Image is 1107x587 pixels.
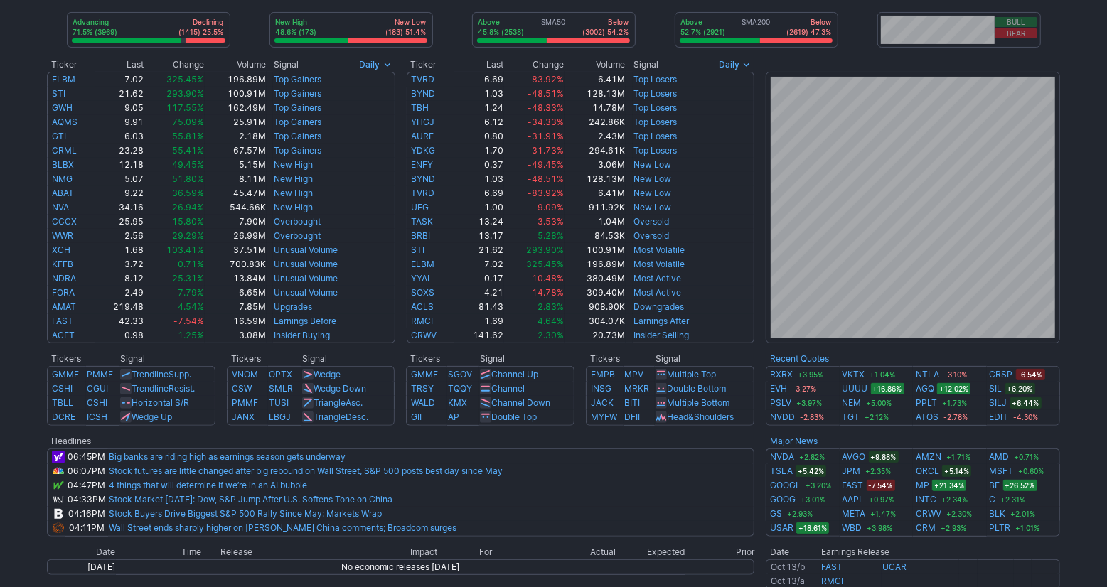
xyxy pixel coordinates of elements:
[132,369,191,379] a: TrendlineSupp.
[412,188,435,198] a: TVRD
[205,215,266,229] td: 7.90M
[172,230,204,241] span: 29.29%
[52,230,73,241] a: WWR
[565,158,626,172] td: 3.06M
[633,74,677,85] a: Top Losers
[205,58,266,72] th: Volume
[990,478,1000,492] a: BE
[770,478,801,492] a: GOOGL
[624,383,649,394] a: MRKR
[205,172,266,186] td: 8.11M
[412,173,436,184] a: BYND
[448,369,472,379] a: SGOV
[269,369,292,379] a: OPTX
[166,102,204,113] span: 117.55%
[87,397,107,408] a: CSHI
[843,382,868,396] a: UUUU
[172,159,204,170] span: 49.45%
[52,145,77,156] a: CRML
[528,159,564,170] span: -49.45%
[274,145,321,156] a: Top Gainers
[565,215,626,229] td: 1.04M
[882,561,907,572] a: UCAR
[411,397,435,408] a: WALD
[667,369,716,379] a: Multiple Top
[843,478,864,492] a: FAST
[916,492,936,507] a: INTC
[314,411,368,422] a: TriangleDesc.
[843,521,862,535] a: WBD
[533,216,564,227] span: -3.53%
[132,369,169,379] span: Trendline
[528,74,564,85] span: -83.92%
[822,576,847,586] a: RMCF
[166,88,204,99] span: 293.90%
[843,464,861,478] a: JPM
[591,383,611,394] a: INSG
[52,397,73,408] a: TBLL
[52,383,73,394] a: CSHI
[412,145,436,156] a: YDKG
[565,144,626,158] td: 294.61K
[504,58,565,72] th: Change
[995,28,1037,38] button: Bear
[52,244,70,255] a: XCH
[916,396,937,410] a: PPLT
[109,522,456,533] a: Wall Street ends sharply higher on [PERSON_NAME] China comments; Broadcom surges
[565,87,626,101] td: 128.13M
[52,188,74,198] a: ABAT
[787,27,832,37] p: (2619) 47.3%
[454,87,504,101] td: 1.03
[205,101,266,115] td: 162.49M
[269,397,289,408] a: TUSI
[52,117,77,127] a: AQMS
[528,117,564,127] span: -34.33%
[269,411,291,422] a: LBGJ
[822,561,843,572] a: FAST
[52,301,76,312] a: AMAT
[386,27,427,37] p: (183) 51.4%
[52,159,74,170] a: BLBX
[667,397,729,408] a: Multiple Bottom
[770,521,793,535] a: USAR
[491,397,550,408] a: Channel Down
[533,202,564,212] span: -9.09%
[412,330,437,340] a: CRWV
[346,397,363,408] span: Asc.
[172,145,204,156] span: 55.41%
[274,102,321,113] a: Top Gainers
[715,58,754,72] button: Signals interval
[274,159,313,170] a: New High
[412,301,434,312] a: ACLS
[314,369,341,379] a: Wedge
[95,186,145,200] td: 9.22
[478,27,525,37] p: 45.8% (2538)
[132,411,172,422] a: Wedge Up
[633,273,681,284] a: Most Active
[454,243,504,257] td: 21.62
[916,464,939,478] a: ORCL
[144,58,205,72] th: Change
[356,58,395,72] button: Signals interval
[633,216,669,227] a: Oversold
[172,216,204,227] span: 15.80%
[47,58,95,72] th: Ticker
[360,58,380,72] span: Daily
[172,188,204,198] span: 36.59%
[624,397,640,408] a: BITI
[633,259,685,269] a: Most Volatile
[990,382,1002,396] a: SIL
[95,58,145,72] th: Last
[454,257,504,271] td: 7.02
[205,257,266,271] td: 700.83K
[770,507,782,521] a: GS
[109,451,346,462] a: Big banks are riding high as earnings season gets underway
[87,383,108,394] a: CGUI
[412,88,436,99] a: BYND
[274,316,336,326] a: Earnings Before
[109,480,307,490] a: 4 things that will determine if we’re in an AI bubble
[52,102,73,113] a: GWH
[633,159,671,170] a: New Low
[205,158,266,172] td: 5.15M
[412,202,429,212] a: UFG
